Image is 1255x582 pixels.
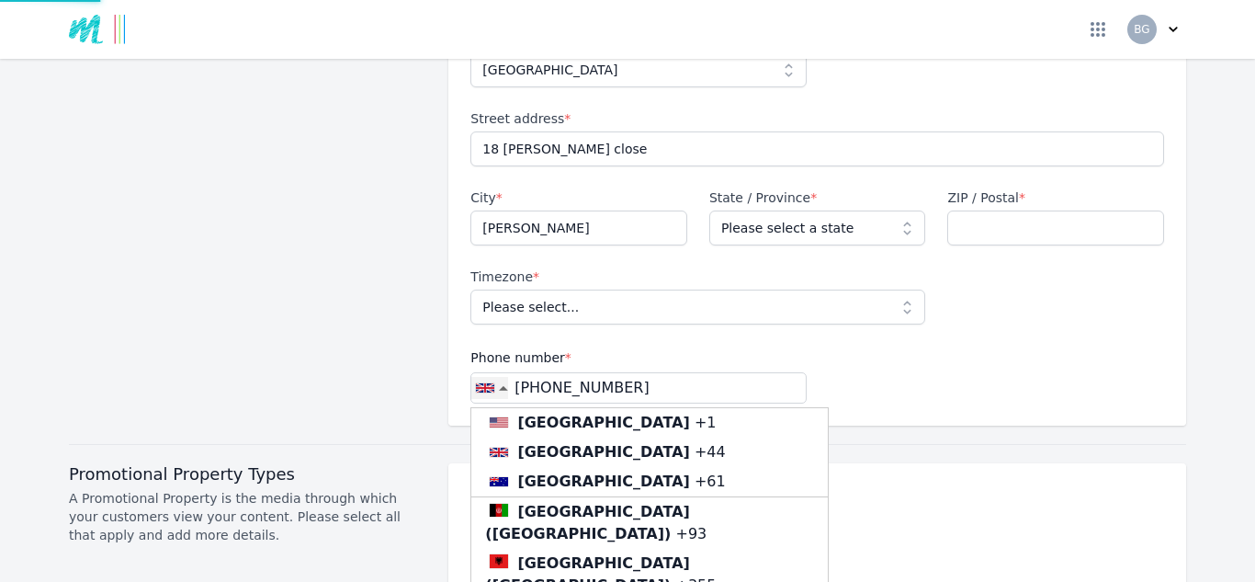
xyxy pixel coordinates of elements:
[496,522,1164,541] label: Social
[485,503,690,542] strong: [GEOGRAPHIC_DATA] (‫[GEOGRAPHIC_DATA]‬‎)
[470,188,687,207] label: City
[947,188,1164,207] label: ZIP / Postal
[499,383,508,393] span: ▲
[508,377,805,399] input: Enter a phone number
[695,473,726,490] span: +61
[496,559,1164,577] label: Email service
[496,485,1164,504] label: Website
[675,525,707,542] span: +93
[470,350,571,365] span: Phone number
[517,473,689,490] strong: [GEOGRAPHIC_DATA]
[470,109,1164,128] label: Street address
[709,188,926,207] label: State / Province
[69,489,426,544] p: A Promotional Property is the media through which your customers view your content. Please select...
[517,414,689,431] strong: [GEOGRAPHIC_DATA]
[69,463,426,485] h3: Promotional Property Types
[470,268,925,286] label: Timezone
[695,414,717,431] span: +1
[517,443,689,461] strong: [GEOGRAPHIC_DATA]
[695,443,726,461] span: +44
